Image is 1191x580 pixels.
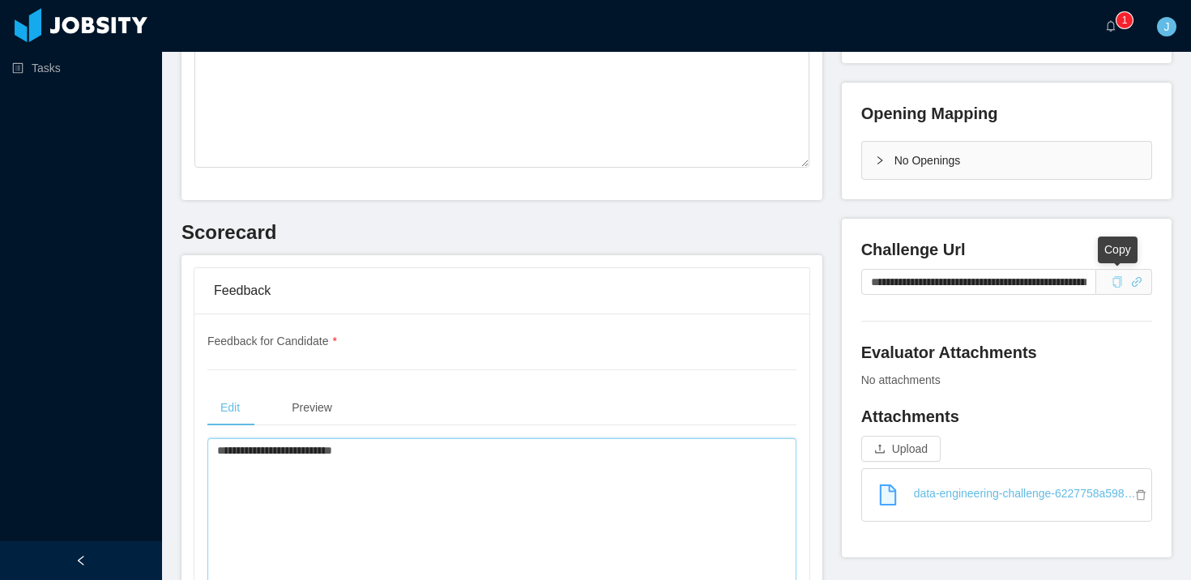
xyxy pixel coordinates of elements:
[877,484,899,505] i: icon: file
[1112,276,1123,288] i: icon: copy
[1098,237,1138,263] div: Copy
[1164,17,1170,36] span: J
[875,476,1151,511] a: data-engineering-challenge-6227758a59828-1_68b9c63d5ad41.pdf
[1131,275,1142,288] a: icon: link
[1135,489,1151,502] a: Remove file
[862,142,1151,179] div: icon: rightNo Openings
[861,372,1152,389] div: No attachments
[861,341,1152,364] h4: Evaluator Attachments
[861,405,1152,428] h4: Attachments
[207,390,253,426] div: Edit
[861,102,998,125] h4: Opening Mapping
[279,390,345,426] div: Preview
[861,442,941,455] span: icon: uploadUpload
[181,220,822,245] h3: Scorecard
[12,52,149,84] a: icon: profileTasks
[875,156,885,165] i: icon: right
[869,476,907,514] a: icon: file
[1122,12,1128,28] p: 1
[861,238,1152,261] h4: Challenge Url
[861,436,941,462] button: icon: uploadUpload
[1105,20,1116,32] i: icon: bell
[1112,274,1123,291] div: Copy
[1135,489,1151,501] i: icon: delete
[1116,12,1133,28] sup: 1
[207,335,337,348] span: Feedback for Candidate
[214,268,790,313] div: Feedback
